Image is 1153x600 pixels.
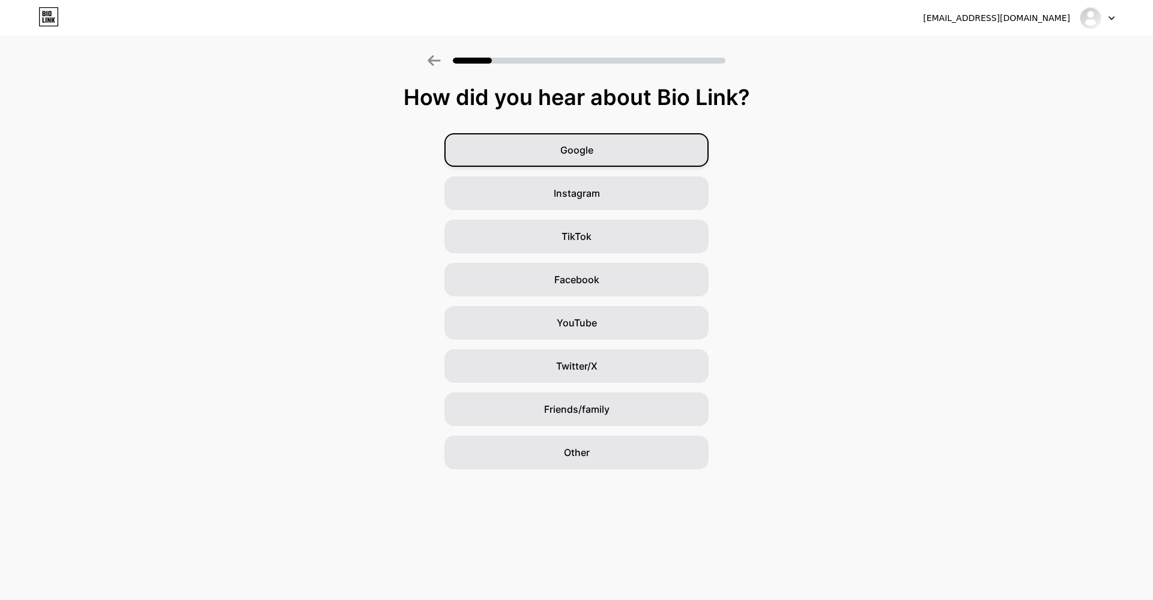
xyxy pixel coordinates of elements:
span: Google [560,143,593,157]
div: [EMAIL_ADDRESS][DOMAIN_NAME] [923,12,1070,25]
div: How did you hear about Bio Link? [6,85,1147,109]
span: Other [564,445,590,460]
span: Facebook [554,272,599,287]
span: Instagram [554,186,600,200]
img: thecordovaroom [1079,7,1102,29]
span: Twitter/X [556,359,598,373]
span: YouTube [557,316,597,330]
span: Friends/family [544,402,610,416]
span: TikTok [561,229,592,244]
